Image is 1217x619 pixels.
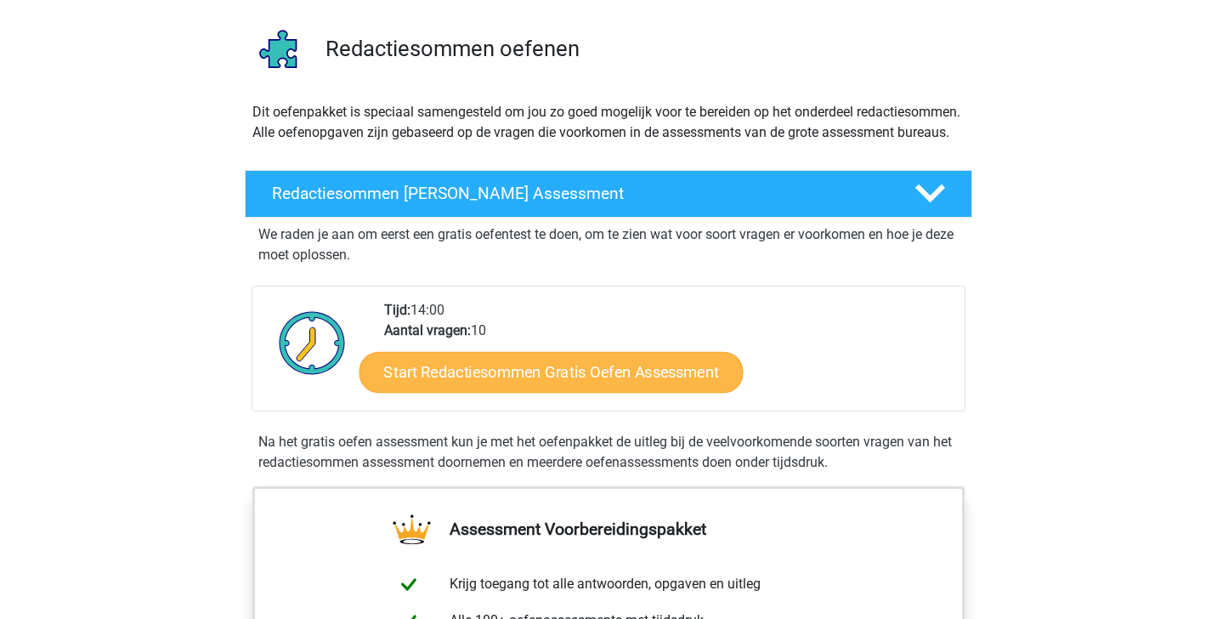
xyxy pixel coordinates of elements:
div: 14:00 10 [371,300,964,411]
h3: Redactiesommen oefenen [325,36,959,62]
b: Aantal vragen: [384,322,471,338]
img: redactiesommen [246,15,318,88]
p: We raden je aan om eerst een gratis oefentest te doen, om te zien wat voor soort vragen er voorko... [258,224,959,265]
p: Dit oefenpakket is speciaal samengesteld om jou zo goed mogelijk voor te bereiden op het onderdee... [252,102,965,143]
b: Tijd: [384,302,410,318]
img: Klok [269,300,355,385]
div: Na het gratis oefen assessment kun je met het oefenpakket de uitleg bij de veelvoorkomende soorte... [252,432,965,473]
a: Start Redactiesommen Gratis Oefen Assessment [359,351,744,392]
a: Redactiesommen [PERSON_NAME] Assessment [238,170,979,218]
h4: Redactiesommen [PERSON_NAME] Assessment [272,184,887,203]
